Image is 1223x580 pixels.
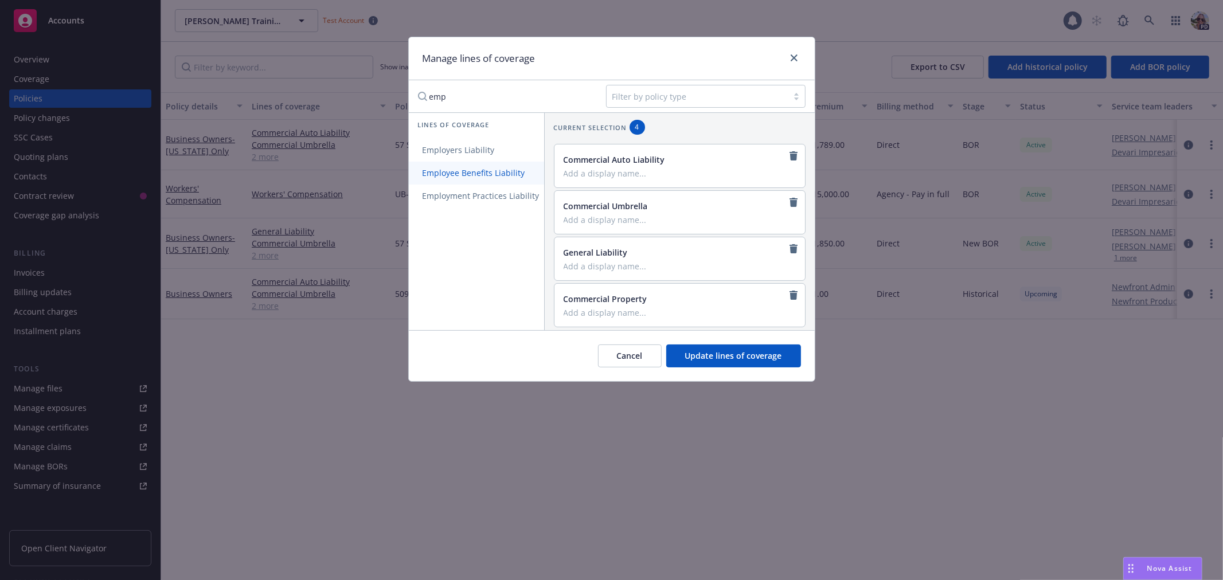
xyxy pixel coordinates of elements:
span: Update lines of coverage [685,350,782,361]
span: Employers Liability [409,144,509,155]
div: General Liability [564,246,794,258]
a: remove [787,242,800,256]
input: Add a display name... [564,307,794,318]
h1: Manage lines of coverage [423,51,536,66]
div: Commercial Property [564,293,794,305]
span: Current selection [554,123,627,132]
span: 4 [634,122,640,132]
span: Cancel [617,350,643,361]
input: Add a display name... [564,214,794,225]
input: Search lines of coverage... [411,85,597,108]
a: remove [787,288,800,302]
input: Add a display name... [564,261,794,271]
div: Drag to move [1124,558,1138,579]
div: Commercial Auto Liability [564,154,794,166]
span: Employment Practices Liability [409,190,553,201]
span: Employee Benefits Liability [409,167,539,178]
div: Commercial Umbrella [564,200,794,212]
a: remove [787,149,800,163]
span: Lines of coverage [418,120,490,130]
span: Nova Assist [1147,563,1193,573]
button: Update lines of coverage [666,344,801,367]
input: Add a display name... [564,168,794,178]
a: close [787,51,801,65]
a: remove [787,195,800,209]
button: Cancel [598,344,662,367]
button: Nova Assist [1123,557,1202,580]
